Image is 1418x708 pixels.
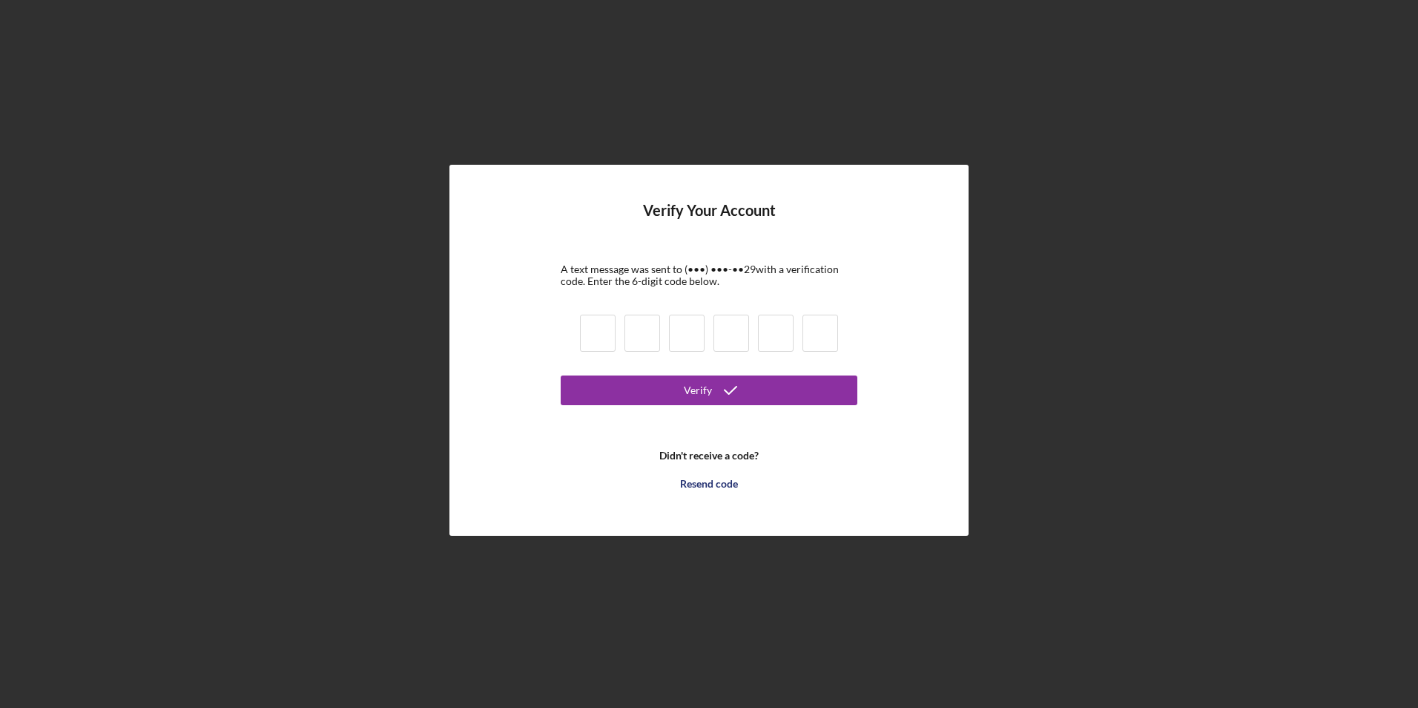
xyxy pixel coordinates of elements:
[561,263,857,287] div: A text message was sent to (•••) •••-•• 29 with a verification code. Enter the 6-digit code below.
[659,450,759,462] b: Didn't receive a code?
[561,376,857,405] button: Verify
[684,376,712,405] div: Verify
[561,469,857,499] button: Resend code
[680,469,738,499] div: Resend code
[643,202,776,241] h4: Verify Your Account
